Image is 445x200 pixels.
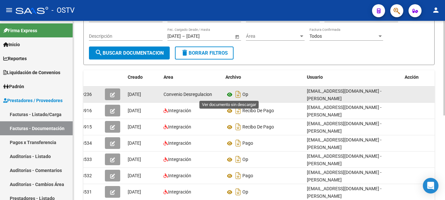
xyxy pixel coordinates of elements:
button: Buscar Documentacion [89,47,170,60]
span: Convenio Desregulacion [164,92,212,97]
span: [EMAIL_ADDRESS][DOMAIN_NAME] - [PERSON_NAME] [307,153,381,166]
span: Recibo De Pago [242,108,274,113]
span: [DATE] [128,173,141,178]
span: Integración [168,157,191,162]
button: Open calendar [234,33,240,40]
span: Acción [405,74,419,80]
span: - OSTV [51,3,75,18]
span: Area [164,74,173,80]
span: Usuario [307,74,323,80]
span: Integración [168,173,191,178]
div: Open Intercom Messenger [423,178,438,193]
mat-icon: menu [5,6,13,14]
i: Descargar documento [234,170,242,181]
mat-icon: person [432,6,440,14]
span: [EMAIL_ADDRESS][DOMAIN_NAME] - [PERSON_NAME] [307,137,381,150]
input: Fecha inicio [167,33,181,39]
span: Reportes [3,55,27,62]
span: 58532 [79,173,92,178]
mat-icon: delete [181,49,189,57]
span: Borrar Filtros [181,50,228,56]
datatable-header-cell: Usuario [304,70,402,84]
span: [DATE] [128,157,141,162]
i: Descargar documento [234,138,242,148]
datatable-header-cell: Id [76,70,102,84]
span: Op [242,157,248,162]
span: 58916 [79,108,92,113]
i: Descargar documento [234,187,242,197]
datatable-header-cell: Archivo [223,70,304,84]
span: Buscar Documentacion [95,50,164,56]
span: [DATE] [128,92,141,97]
span: [EMAIL_ADDRESS][DOMAIN_NAME] - [PERSON_NAME] [307,88,381,101]
span: [EMAIL_ADDRESS][DOMAIN_NAME] - [PERSON_NAME] [307,121,381,134]
span: Inicio [3,41,20,48]
span: 58533 [79,157,92,162]
span: Padrón [3,83,24,90]
span: 59236 [79,92,92,97]
span: [EMAIL_ADDRESS][DOMAIN_NAME] - [PERSON_NAME] [307,105,381,117]
span: Op [242,190,248,195]
span: 58531 [79,189,92,194]
i: Descargar documento [234,89,242,100]
span: Integración [168,108,191,113]
mat-icon: search [95,49,103,57]
i: Descargar documento [234,105,242,116]
button: Borrar Filtros [175,47,234,60]
span: Integración [168,189,191,194]
span: [DATE] [128,189,141,194]
span: Liquidación de Convenios [3,69,60,76]
input: Fecha fin [186,33,218,39]
span: – [182,33,185,39]
span: Integración [168,140,191,146]
span: Todos [309,33,322,39]
span: [DATE] [128,140,141,146]
span: [DATE] [128,124,141,129]
span: Recibo De Pago [242,125,274,130]
span: Pago [242,141,253,146]
span: Pago [242,173,253,179]
span: [EMAIL_ADDRESS][DOMAIN_NAME] - [PERSON_NAME] [307,170,381,182]
span: [EMAIL_ADDRESS][DOMAIN_NAME] - [PERSON_NAME] [307,186,381,199]
span: Op [242,92,248,97]
span: [DATE] [128,108,141,113]
span: Integración [168,124,191,129]
span: Archivo [225,74,241,80]
span: Prestadores / Proveedores [3,97,63,104]
span: Firma Express [3,27,37,34]
i: Descargar documento [234,122,242,132]
datatable-header-cell: Creado [125,70,161,84]
datatable-header-cell: Acción [402,70,435,84]
span: 58915 [79,124,92,129]
span: Creado [128,74,143,80]
span: Área [246,33,299,39]
span: 58534 [79,140,92,146]
i: Descargar documento [234,154,242,165]
datatable-header-cell: Area [161,70,223,84]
